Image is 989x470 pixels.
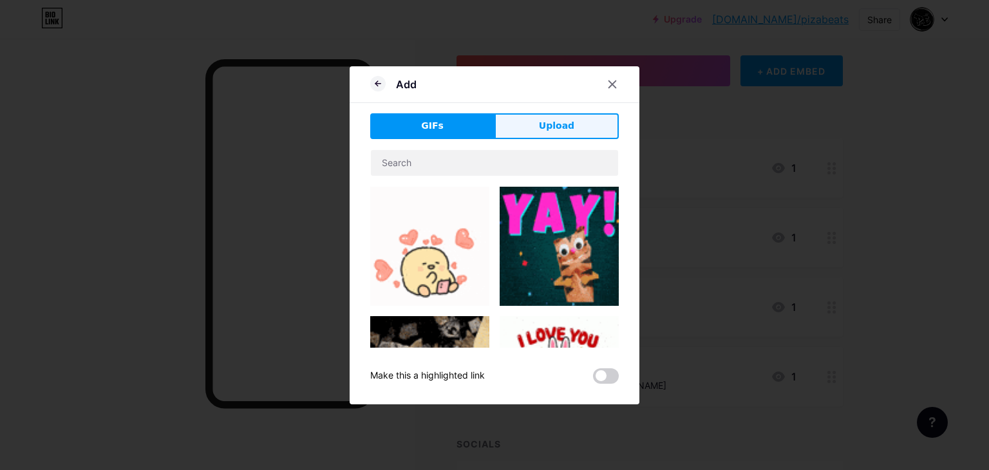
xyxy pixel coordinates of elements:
[370,316,489,435] img: Gihpy
[500,187,619,306] img: Gihpy
[494,113,619,139] button: Upload
[421,119,444,133] span: GIFs
[370,113,494,139] button: GIFs
[370,368,485,384] div: Make this a highlighted link
[500,316,619,418] img: Gihpy
[371,150,618,176] input: Search
[370,187,489,306] img: Gihpy
[539,119,574,133] span: Upload
[396,77,417,92] div: Add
